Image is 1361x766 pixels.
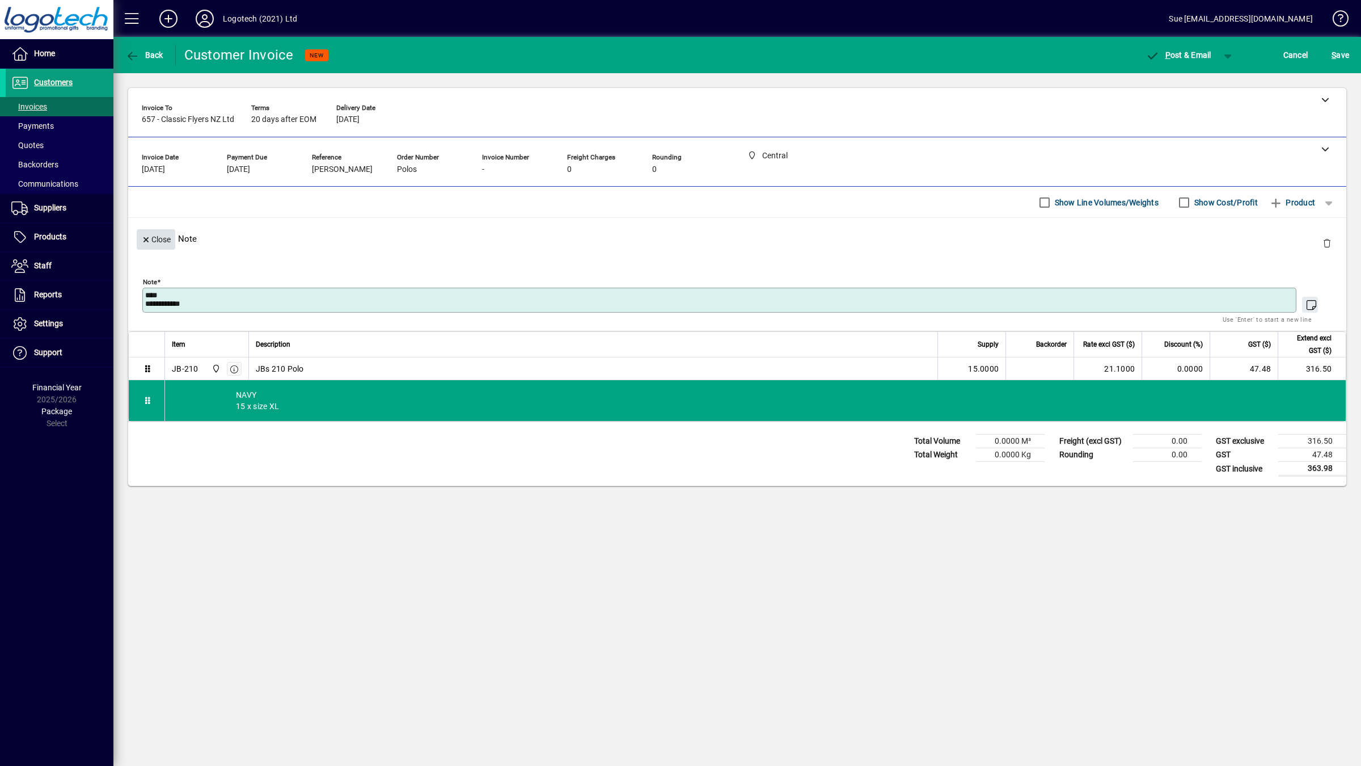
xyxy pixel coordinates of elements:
[125,50,163,60] span: Back
[256,363,304,374] span: JBs 210 Polo
[1324,2,1347,39] a: Knowledge Base
[6,136,113,155] a: Quotes
[1248,338,1271,351] span: GST ($)
[143,278,157,286] mat-label: Note
[977,435,1045,448] td: 0.0000 M³
[141,230,171,249] span: Close
[1269,193,1315,212] span: Product
[11,121,54,131] span: Payments
[34,203,66,212] span: Suppliers
[312,165,373,174] span: [PERSON_NAME]
[34,78,73,87] span: Customers
[1332,46,1349,64] span: ave
[6,310,113,338] a: Settings
[1210,435,1278,448] td: GST exclusive
[1278,448,1346,462] td: 47.48
[122,45,166,65] button: Back
[1210,357,1278,380] td: 47.48
[1140,45,1217,65] button: Post & Email
[1285,332,1332,357] span: Extend excl GST ($)
[968,363,999,374] span: 15.0000
[11,141,44,150] span: Quotes
[1313,238,1341,248] app-page-header-button: Delete
[908,435,977,448] td: Total Volume
[172,338,185,351] span: Item
[1223,313,1312,326] mat-hint: Use 'Enter' to start a new line
[1210,462,1278,476] td: GST inclusive
[11,179,78,188] span: Communications
[223,10,297,28] div: Logotech (2021) Ltd
[1146,50,1211,60] span: ost & Email
[142,165,165,174] span: [DATE]
[1278,435,1346,448] td: 316.50
[1083,338,1135,351] span: Rate excl GST ($)
[150,9,187,29] button: Add
[1142,357,1210,380] td: 0.0000
[977,448,1045,462] td: 0.0000 Kg
[34,232,66,241] span: Products
[209,363,222,375] span: Central
[172,363,198,374] div: JB-210
[1192,197,1258,208] label: Show Cost/Profit
[34,319,63,328] span: Settings
[227,165,250,174] span: [DATE]
[978,338,999,351] span: Supply
[6,281,113,309] a: Reports
[34,261,52,270] span: Staff
[336,115,360,124] span: [DATE]
[1053,197,1159,208] label: Show Line Volumes/Weights
[113,45,176,65] app-page-header-button: Back
[6,252,113,280] a: Staff
[6,339,113,367] a: Support
[6,97,113,116] a: Invoices
[1332,50,1336,60] span: S
[1133,435,1201,448] td: 0.00
[397,165,417,174] span: Polos
[11,102,47,111] span: Invoices
[1169,10,1313,28] div: Sue [EMAIL_ADDRESS][DOMAIN_NAME]
[6,155,113,174] a: Backorders
[128,218,1346,259] div: Note
[908,448,977,462] td: Total Weight
[1165,50,1170,60] span: P
[187,9,223,29] button: Profile
[41,407,72,416] span: Package
[1054,448,1133,462] td: Rounding
[1036,338,1067,351] span: Backorder
[6,194,113,222] a: Suppliers
[6,116,113,136] a: Payments
[34,290,62,299] span: Reports
[1313,229,1341,256] button: Delete
[137,229,175,250] button: Close
[6,174,113,193] a: Communications
[1280,45,1311,65] button: Cancel
[1133,448,1201,462] td: 0.00
[1278,462,1346,476] td: 363.98
[6,223,113,251] a: Products
[1081,363,1135,374] div: 21.1000
[165,380,1346,421] div: NAVY 15 x size XL
[142,115,234,124] span: 657 - Classic Flyers NZ Ltd
[482,165,484,174] span: -
[134,234,178,244] app-page-header-button: Close
[34,348,62,357] span: Support
[1329,45,1352,65] button: Save
[34,49,55,58] span: Home
[32,383,82,392] span: Financial Year
[6,40,113,68] a: Home
[1263,192,1321,213] button: Product
[1054,435,1133,448] td: Freight (excl GST)
[310,52,324,59] span: NEW
[1283,46,1308,64] span: Cancel
[256,338,290,351] span: Description
[11,160,58,169] span: Backorders
[652,165,657,174] span: 0
[1210,448,1278,462] td: GST
[1164,338,1203,351] span: Discount (%)
[1278,357,1346,380] td: 316.50
[567,165,572,174] span: 0
[184,46,294,64] div: Customer Invoice
[251,115,316,124] span: 20 days after EOM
